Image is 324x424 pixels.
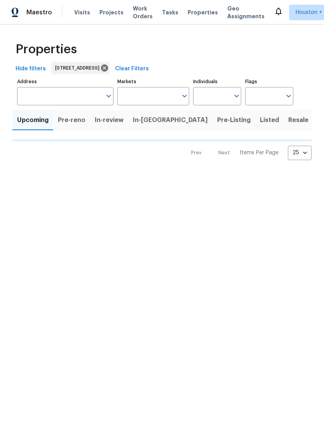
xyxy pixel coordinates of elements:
span: Maestro [26,9,52,16]
label: Address [17,79,113,84]
label: Flags [245,79,293,84]
span: In-[GEOGRAPHIC_DATA] [133,115,208,126]
label: Individuals [193,79,241,84]
div: [STREET_ADDRESS] [51,62,110,74]
span: Visits [74,9,90,16]
span: Pre-Listing [217,115,251,126]
span: Resale [288,115,308,126]
nav: Pagination Navigation [184,146,312,160]
span: [STREET_ADDRESS] [55,64,103,72]
span: Hide filters [16,64,46,74]
span: Listed [260,115,279,126]
button: Open [231,91,242,101]
button: Hide filters [12,62,49,76]
div: 25 [288,143,312,163]
span: Clear Filters [115,64,149,74]
span: Upcoming [17,115,49,126]
span: Geo Assignments [227,5,265,20]
span: Properties [188,9,218,16]
p: Items Per Page [240,149,279,157]
span: Pre-reno [58,115,85,126]
button: Open [283,91,294,101]
span: In-review [95,115,124,126]
span: Projects [99,9,124,16]
span: Work Orders [133,5,153,20]
span: Properties [16,45,77,53]
label: Markets [117,79,190,84]
button: Open [103,91,114,101]
span: Tasks [162,10,178,15]
button: Open [179,91,190,101]
button: Clear Filters [112,62,152,76]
